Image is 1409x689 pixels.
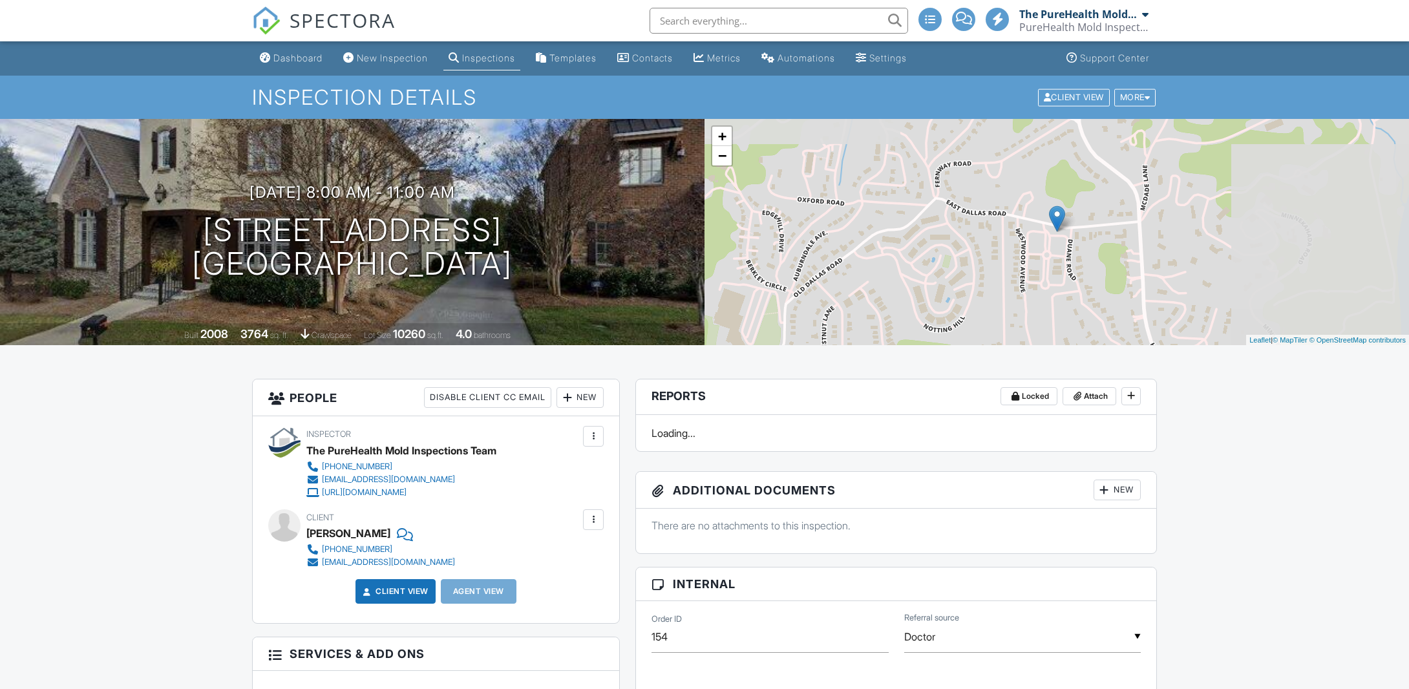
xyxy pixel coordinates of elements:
[255,47,328,70] a: Dashboard
[393,327,425,341] div: 10260
[424,387,551,408] div: Disable Client CC Email
[632,52,673,63] div: Contacts
[306,441,496,460] div: The PureHealth Mold Inspections Team
[427,330,443,340] span: sq.ft.
[456,327,472,341] div: 4.0
[652,613,682,625] label: Order ID
[306,543,455,556] a: [PHONE_NUMBER]
[364,330,391,340] span: Lot Size
[778,52,835,63] div: Automations
[1080,52,1149,63] div: Support Center
[306,486,486,499] a: [URL][DOMAIN_NAME]
[636,567,1156,601] h3: Internal
[184,330,198,340] span: Built
[443,47,520,70] a: Inspections
[712,127,732,146] a: Zoom in
[252,6,281,35] img: The Best Home Inspection Software - Spectora
[322,557,455,567] div: [EMAIL_ADDRESS][DOMAIN_NAME]
[306,460,486,473] a: [PHONE_NUMBER]
[1273,336,1308,344] a: © MapTiler
[712,146,732,165] a: Zoom out
[360,585,429,598] a: Client View
[556,387,604,408] div: New
[1309,336,1406,344] a: © OpenStreetMap contributors
[1114,89,1156,106] div: More
[549,52,597,63] div: Templates
[474,330,511,340] span: bathrooms
[200,327,228,341] div: 2008
[1246,335,1409,346] div: |
[1019,21,1149,34] div: PureHealth Mold Inspections
[636,472,1156,509] h3: Additional Documents
[707,52,741,63] div: Metrics
[306,513,334,522] span: Client
[851,47,912,70] a: Settings
[1038,89,1110,106] div: Client View
[273,52,323,63] div: Dashboard
[612,47,678,70] a: Contacts
[192,213,513,282] h1: [STREET_ADDRESS] [GEOGRAPHIC_DATA]
[650,8,908,34] input: Search everything...
[338,47,433,70] a: New Inspection
[249,184,455,201] h3: [DATE] 8:00 am - 11:00 am
[756,47,840,70] a: Automations (Basic)
[252,86,1157,109] h1: Inspection Details
[1094,480,1141,500] div: New
[240,327,268,341] div: 3764
[1249,336,1271,344] a: Leaflet
[869,52,907,63] div: Settings
[1061,47,1154,70] a: Support Center
[357,52,428,63] div: New Inspection
[322,474,455,485] div: [EMAIL_ADDRESS][DOMAIN_NAME]
[462,52,515,63] div: Inspections
[252,17,396,45] a: SPECTORA
[306,556,455,569] a: [EMAIL_ADDRESS][DOMAIN_NAME]
[290,6,396,34] span: SPECTORA
[312,330,352,340] span: crawlspace
[322,461,392,472] div: [PHONE_NUMBER]
[652,518,1141,533] p: There are no attachments to this inspection.
[306,429,351,439] span: Inspector
[322,487,407,498] div: [URL][DOMAIN_NAME]
[270,330,288,340] span: sq. ft.
[1037,92,1113,101] a: Client View
[253,379,619,416] h3: People
[688,47,746,70] a: Metrics
[253,637,619,671] h3: Services & Add ons
[306,473,486,486] a: [EMAIL_ADDRESS][DOMAIN_NAME]
[1019,8,1139,21] div: The PureHealth Mold Inspections Team
[904,612,959,624] label: Referral source
[322,544,392,555] div: [PHONE_NUMBER]
[531,47,602,70] a: Templates
[306,524,390,543] div: [PERSON_NAME]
